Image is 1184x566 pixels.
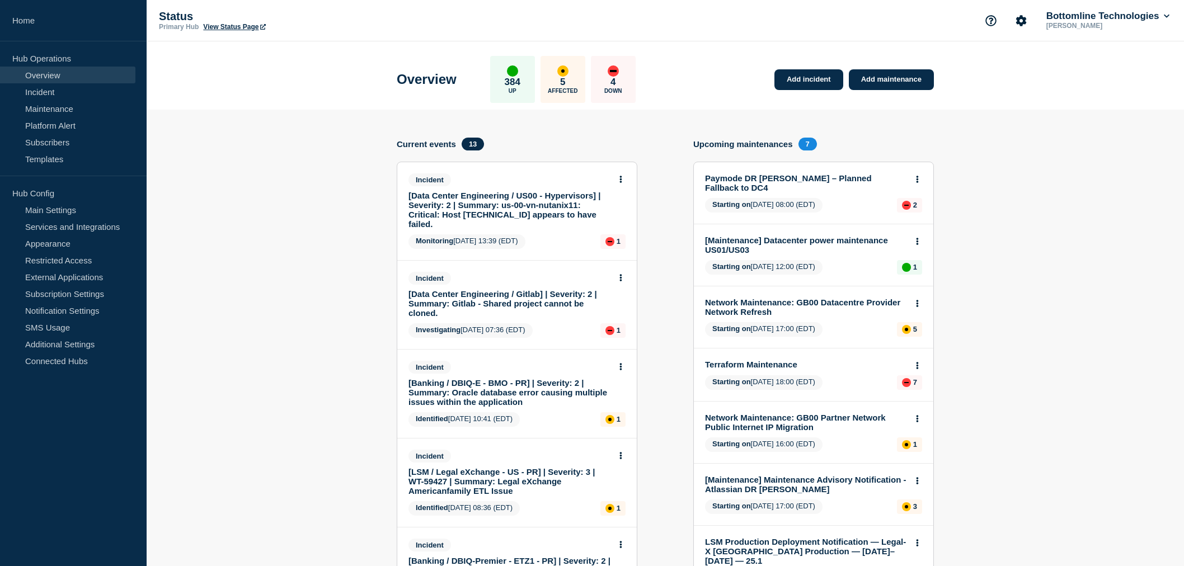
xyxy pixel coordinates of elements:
[913,502,917,511] p: 3
[712,440,751,448] span: Starting on
[705,322,823,337] span: [DATE] 17:00 (EDT)
[408,173,451,186] span: Incident
[902,263,911,272] div: up
[712,200,751,209] span: Starting on
[705,260,823,275] span: [DATE] 12:00 (EDT)
[605,326,614,335] div: down
[1009,9,1033,32] button: Account settings
[705,298,907,317] a: Network Maintenance: GB00 Datacentre Provider Network Refresh
[605,504,614,513] div: affected
[979,9,1003,32] button: Support
[605,237,614,246] div: down
[705,499,823,514] span: [DATE] 17:00 (EDT)
[408,323,533,338] span: [DATE] 07:36 (EDT)
[617,237,621,246] p: 1
[408,234,525,249] span: [DATE] 13:39 (EDT)
[705,413,907,432] a: Network Maintenance: GB00 Partner Network Public Internet IP Migration
[902,325,911,334] div: affected
[507,65,518,77] div: up
[416,503,448,512] span: Identified
[608,65,619,77] div: down
[712,502,751,510] span: Starting on
[774,69,843,90] a: Add incident
[408,412,520,427] span: [DATE] 10:41 (EDT)
[604,88,622,94] p: Down
[557,65,568,77] div: affected
[397,139,456,149] h4: Current events
[462,138,484,150] span: 13
[705,375,823,390] span: [DATE] 18:00 (EDT)
[159,10,383,23] p: Status
[560,77,565,88] p: 5
[902,378,911,387] div: down
[1044,11,1172,22] button: Bottomline Technologies
[617,415,621,423] p: 1
[913,263,917,271] p: 1
[712,262,751,271] span: Starting on
[712,324,751,333] span: Starting on
[902,201,911,210] div: down
[902,440,911,449] div: affected
[712,378,751,386] span: Starting on
[617,326,621,334] p: 1
[408,501,520,516] span: [DATE] 08:36 (EDT)
[408,539,451,551] span: Incident
[408,378,610,407] a: [Banking / DBIQ-E - BMO - PR] | Severity: 2 | Summary: Oracle database error causing multiple iss...
[913,201,917,209] p: 2
[505,77,520,88] p: 384
[408,289,610,318] a: [Data Center Engineering / Gitlab] | Severity: 2 | Summary: Gitlab - Shared project cannot be clo...
[416,326,461,334] span: Investigating
[849,69,934,90] a: Add maintenance
[902,502,911,511] div: affected
[705,360,907,369] a: Terraform Maintenance
[705,198,823,213] span: [DATE] 08:00 (EDT)
[159,23,199,31] p: Primary Hub
[408,467,610,496] a: [LSM / Legal eXchange - US - PR] | Severity: 3 | WT-59427 | Summary: Legal eXchange Americanfamil...
[408,450,451,463] span: Incident
[416,414,448,423] span: Identified
[705,235,907,254] a: [Maintenance] Datacenter power maintenance US01/US03
[408,272,451,285] span: Incident
[913,378,917,386] p: 7
[617,504,621,512] p: 1
[610,77,616,88] p: 4
[693,139,793,149] h4: Upcoming maintenances
[509,88,516,94] p: Up
[1044,22,1160,30] p: [PERSON_NAME]
[705,475,907,494] a: [Maintenance] Maintenance Advisory Notification - Atlassian DR [PERSON_NAME]
[203,23,265,31] a: View Status Page
[913,325,917,333] p: 5
[913,440,917,449] p: 1
[705,537,907,565] a: LSM Production Deployment Notification — Legal-X [GEOGRAPHIC_DATA] Production — [DATE]–[DATE] — 25.1
[408,361,451,374] span: Incident
[408,191,610,229] a: [Data Center Engineering / US00 - Hypervisors] | Severity: 2 | Summary: us-00-vn-nutanix11: Criti...
[705,173,907,192] a: Paymode DR [PERSON_NAME] – Planned Fallback to DC4
[798,138,817,150] span: 7
[397,72,457,87] h1: Overview
[416,237,453,245] span: Monitoring
[605,415,614,424] div: affected
[705,437,823,452] span: [DATE] 16:00 (EDT)
[548,88,577,94] p: Affected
